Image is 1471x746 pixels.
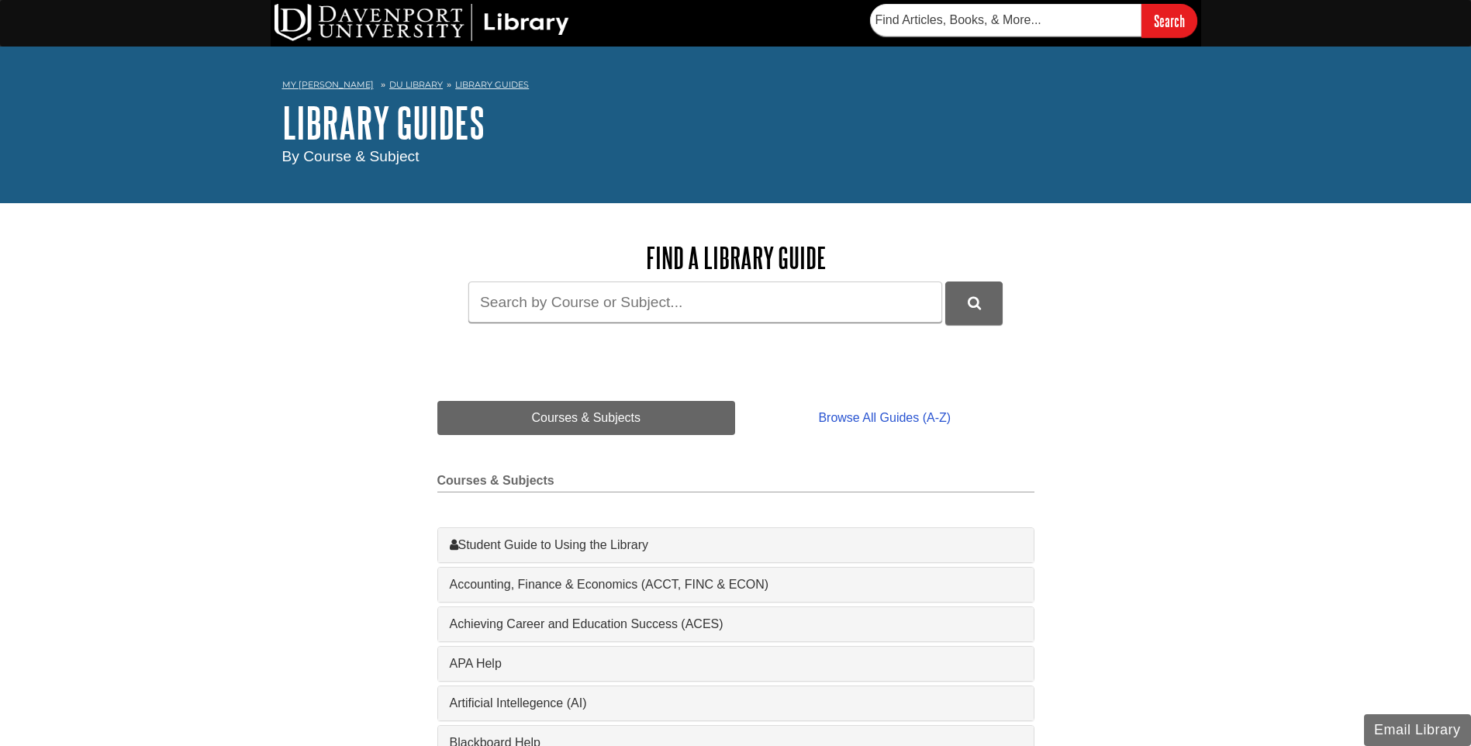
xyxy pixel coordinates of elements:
[450,694,1022,713] a: Artificial Intellegence (AI)
[450,536,1022,554] a: Student Guide to Using the Library
[1364,714,1471,746] button: Email Library
[735,401,1034,435] a: Browse All Guides (A-Z)
[275,4,569,41] img: DU Library
[282,146,1190,168] div: By Course & Subject
[1141,4,1197,37] input: Search
[450,615,1022,634] a: Achieving Career and Education Success (ACES)
[437,242,1034,274] h2: Find a Library Guide
[870,4,1197,37] form: Searches DU Library's articles, books, and more
[389,79,443,90] a: DU Library
[282,78,374,92] a: My [PERSON_NAME]
[455,79,529,90] a: Library Guides
[968,296,981,310] i: Search Library Guides
[437,401,736,435] a: Courses & Subjects
[450,575,1022,594] a: Accounting, Finance & Economics (ACCT, FINC & ECON)
[870,4,1141,36] input: Find Articles, Books, & More...
[468,281,942,323] input: Search by Course or Subject...
[437,474,1034,492] h2: Courses & Subjects
[282,99,1190,146] h1: Library Guides
[282,74,1190,99] nav: breadcrumb
[450,654,1022,673] a: APA Help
